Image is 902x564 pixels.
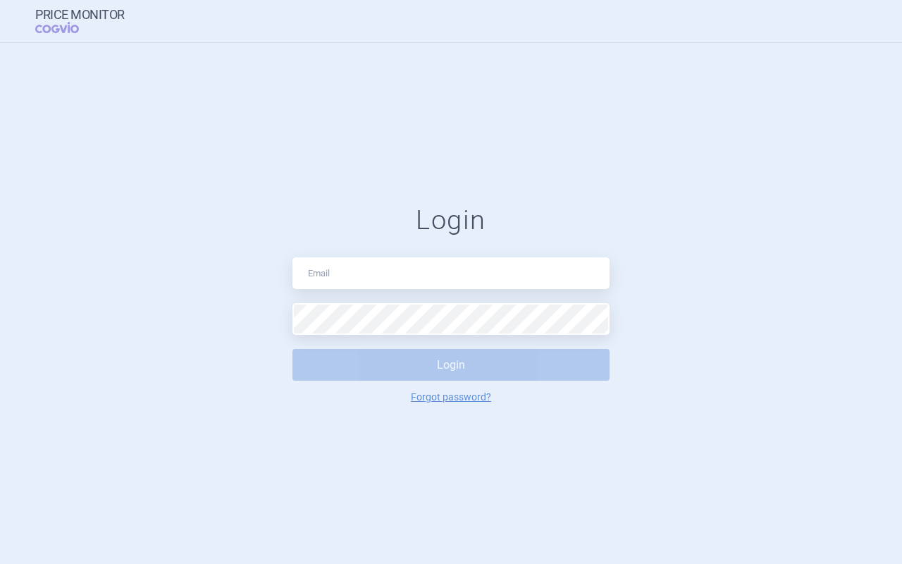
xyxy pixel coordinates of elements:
strong: Price Monitor [35,8,125,22]
input: Email [292,257,610,289]
span: COGVIO [35,22,99,33]
a: Forgot password? [411,392,491,402]
a: Price MonitorCOGVIO [35,8,125,35]
h1: Login [292,204,610,237]
button: Login [292,349,610,381]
